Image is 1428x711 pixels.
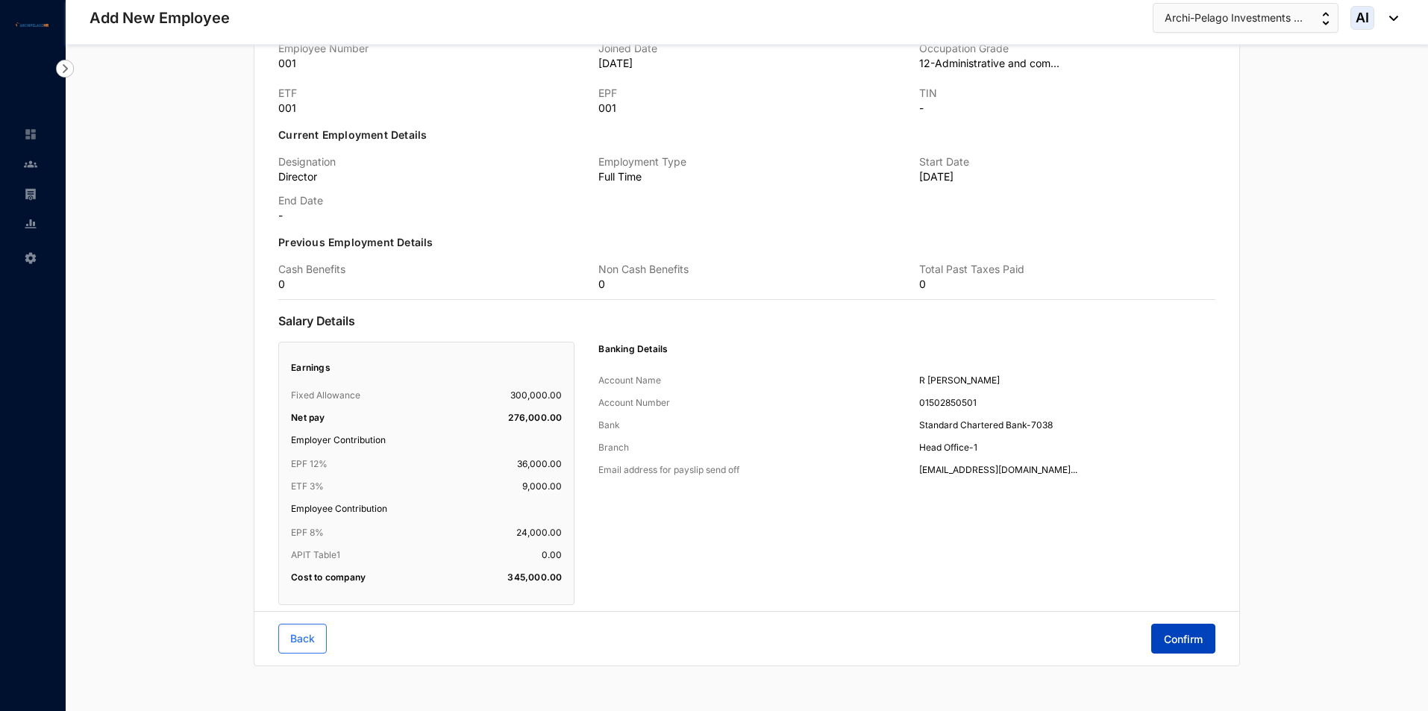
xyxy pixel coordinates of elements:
[290,631,315,646] span: Back
[278,208,574,223] p: -
[278,116,1215,154] p: Current Employment Details
[24,128,37,141] img: home-unselected.a29eae3204392db15eaf.svg
[919,57,1059,69] span: 12-Administrative and com...
[278,57,296,69] span: 001
[919,373,1215,388] p: R [PERSON_NAME]
[291,501,562,525] p: Employee Contribution
[598,262,895,277] p: Non Cash Benefits
[278,101,296,114] span: 001
[919,262,1215,277] p: Total Past Taxes Paid
[439,410,563,425] p: 276,000.00
[598,418,895,433] p: Bank
[439,525,563,540] p: 24,000.00
[919,418,1215,433] p: Standard Chartered Bank-7038
[919,277,1215,292] p: 0
[598,277,895,292] p: 0
[919,154,1215,169] p: Start Date
[12,209,48,239] li: Reports
[919,41,1215,56] p: Occupation Grade
[598,342,1215,366] p: Banking Details
[12,149,48,179] li: Contacts
[439,457,563,472] p: 36,000.00
[439,570,563,585] p: 345,000.00
[598,440,895,455] p: Branch
[278,193,574,208] p: End Date
[598,463,895,477] p: Email address for payslip send off
[919,395,1215,410] p: 01502850501
[291,525,415,540] p: EPF 8%
[24,187,37,201] img: payroll-unselected.b590312f920e76f0c668.svg
[919,463,1215,477] p: [EMAIL_ADDRESS][DOMAIN_NAME]...
[56,60,74,78] img: nav-icon-right.af6afadce00d159da59955279c43614e.svg
[598,154,895,169] p: Employment Type
[598,41,895,56] p: Joined Date
[278,86,574,101] p: ETF
[24,217,37,231] img: report-unselected.e6a6b4230fc7da01f883.svg
[598,373,895,388] p: Account Name
[291,388,415,403] p: Fixed Allowance
[439,479,563,494] p: 9,000.00
[278,300,1215,342] p: Salary Details
[278,41,574,56] p: Employee Number
[598,395,895,410] p: Account Number
[1153,3,1338,33] button: Archi-Pelago Investments ...
[919,101,924,114] span: -
[919,440,1215,455] p: Head Office-1
[598,101,616,114] span: 001
[278,262,574,277] p: Cash Benefits
[291,548,415,563] p: APIT Table1
[291,479,415,494] p: ETF 3%
[15,22,48,26] img: logo
[291,457,415,472] p: EPF 12%
[291,410,415,425] p: Net pay
[598,169,895,184] p: Full Time
[291,570,415,585] p: Cost to company
[278,277,574,292] p: 0
[1356,11,1369,25] span: AI
[919,169,1215,184] p: [DATE]
[24,157,37,171] img: people-unselected.118708e94b43a90eceab.svg
[1151,624,1215,654] button: Confirm
[24,251,37,265] img: settings-unselected.1febfda315e6e19643a1.svg
[1165,10,1303,26] span: Archi-Pelago Investments ...
[291,360,562,384] p: Earnings
[1164,632,1203,647] span: Confirm
[439,548,563,563] p: 0.00
[278,223,1215,262] p: Previous Employment Details
[90,7,230,28] p: Add New Employee
[1382,16,1398,21] img: dropdown-black.8e83cc76930a90b1a4fdb6d089b7bf3a.svg
[439,388,563,403] p: 300,000.00
[278,624,327,654] button: Back
[291,433,562,457] p: Employer Contribution
[919,86,1215,101] p: TIN
[1322,12,1330,25] img: up-down-arrow.74152d26bf9780fbf563ca9c90304185.svg
[598,57,633,69] span: [DATE]
[598,86,895,101] p: EPF
[278,169,574,184] p: Director
[12,179,48,209] li: Payroll
[278,154,574,169] p: Designation
[12,119,48,149] li: Home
